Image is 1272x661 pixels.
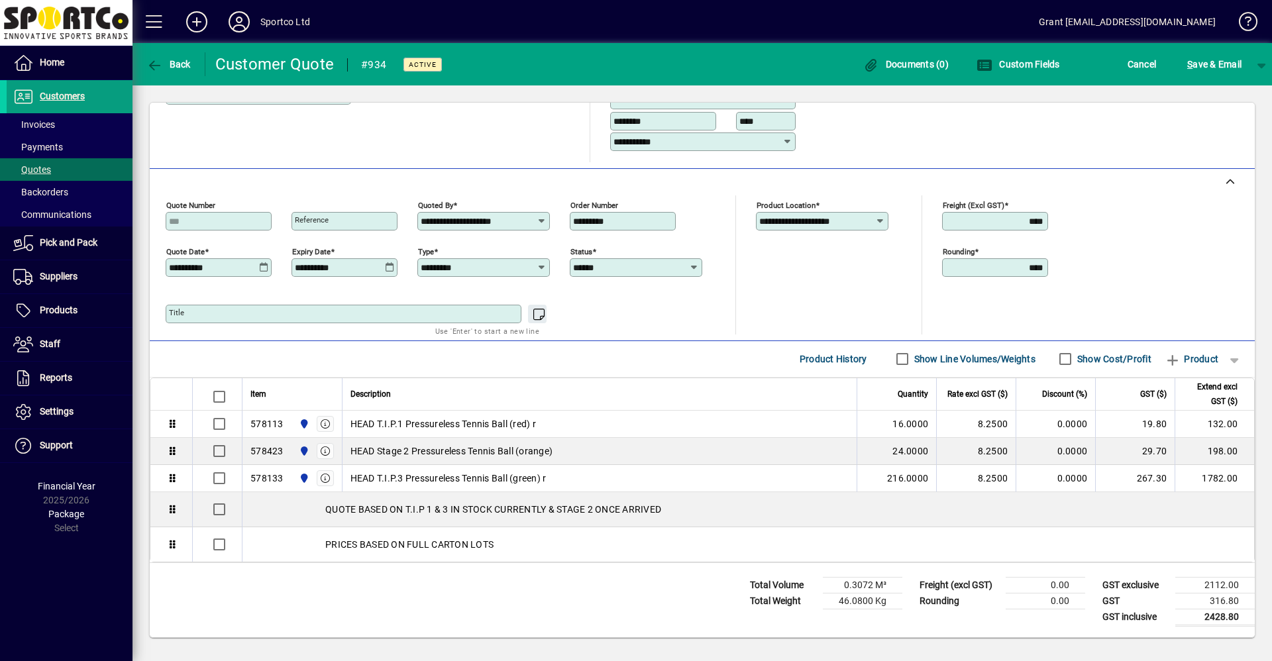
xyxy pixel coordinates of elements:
[943,246,975,256] mat-label: Rounding
[350,444,553,458] span: HEAD Stage 2 Pressureless Tennis Ball (orange)
[800,348,867,370] span: Product History
[143,52,194,76] button: Back
[38,481,95,491] span: Financial Year
[743,593,823,609] td: Total Weight
[945,417,1008,431] div: 8.2500
[1095,411,1175,438] td: 19.80
[250,387,266,401] span: Item
[361,54,386,76] div: #934
[7,158,132,181] a: Quotes
[1096,609,1175,625] td: GST inclusive
[945,444,1008,458] div: 8.2500
[250,472,284,485] div: 578133
[943,200,1004,209] mat-label: Freight (excl GST)
[913,577,1006,593] td: Freight (excl GST)
[1181,52,1248,76] button: Save & Email
[887,472,928,485] span: 216.0000
[40,57,64,68] span: Home
[7,260,132,293] a: Suppliers
[7,46,132,79] a: Home
[169,308,184,317] mat-label: Title
[7,294,132,327] a: Products
[350,387,391,401] span: Description
[973,52,1063,76] button: Custom Fields
[13,142,63,152] span: Payments
[1165,348,1218,370] span: Product
[40,406,74,417] span: Settings
[166,200,215,209] mat-label: Quote number
[1187,54,1242,75] span: ave & Email
[295,215,329,225] mat-label: Reference
[40,440,73,450] span: Support
[1016,465,1095,492] td: 0.0000
[1175,465,1254,492] td: 1782.00
[1158,347,1225,371] button: Product
[1140,387,1167,401] span: GST ($)
[1124,52,1160,76] button: Cancel
[7,181,132,203] a: Backorders
[48,509,84,519] span: Package
[1128,54,1157,75] span: Cancel
[1096,593,1175,609] td: GST
[7,203,132,226] a: Communications
[1042,387,1087,401] span: Discount (%)
[295,444,311,458] span: Sportco Ltd Warehouse
[260,11,310,32] div: Sportco Ltd
[250,417,284,431] div: 578113
[350,472,547,485] span: HEAD T.I.P.3 Pressureless Tennis Ball (green) r
[176,10,218,34] button: Add
[7,362,132,395] a: Reports
[1229,3,1255,46] a: Knowledge Base
[13,187,68,197] span: Backorders
[242,492,1254,527] div: QUOTE BASED ON T.I.P 1 & 3 IN STOCK CURRENTLY & STAGE 2 ONCE ARRIVED
[350,417,536,431] span: HEAD T.I.P.1 Pressureless Tennis Ball (red) r
[7,395,132,429] a: Settings
[1006,593,1085,609] td: 0.00
[892,444,928,458] span: 24.0000
[7,429,132,462] a: Support
[863,59,949,70] span: Documents (0)
[757,200,816,209] mat-label: Product location
[242,527,1254,562] div: PRICES BASED ON FULL CARTON LOTS
[1096,577,1175,593] td: GST exclusive
[218,10,260,34] button: Profile
[40,91,85,101] span: Customers
[947,387,1008,401] span: Rate excl GST ($)
[1016,411,1095,438] td: 0.0000
[435,323,539,338] mat-hint: Use 'Enter' to start a new line
[166,246,205,256] mat-label: Quote date
[823,577,902,593] td: 0.3072 M³
[295,471,311,485] span: Sportco Ltd Warehouse
[1039,11,1216,32] div: Grant [EMAIL_ADDRESS][DOMAIN_NAME]
[1183,380,1238,409] span: Extend excl GST ($)
[40,237,97,248] span: Pick and Pack
[1016,438,1095,465] td: 0.0000
[898,387,928,401] span: Quantity
[13,119,55,130] span: Invoices
[977,59,1060,70] span: Custom Fields
[1095,465,1175,492] td: 267.30
[1075,352,1151,366] label: Show Cost/Profit
[40,338,60,349] span: Staff
[409,60,437,69] span: Active
[945,472,1008,485] div: 8.2500
[1175,438,1254,465] td: 198.00
[570,200,618,209] mat-label: Order number
[1006,577,1085,593] td: 0.00
[913,593,1006,609] td: Rounding
[7,113,132,136] a: Invoices
[892,417,928,431] span: 16.0000
[418,246,434,256] mat-label: Type
[295,417,311,431] span: Sportco Ltd Warehouse
[794,347,873,371] button: Product History
[1095,438,1175,465] td: 29.70
[13,164,51,175] span: Quotes
[7,136,132,158] a: Payments
[40,271,78,281] span: Suppliers
[912,352,1035,366] label: Show Line Volumes/Weights
[859,52,952,76] button: Documents (0)
[250,444,284,458] div: 578423
[215,54,335,75] div: Customer Quote
[40,372,72,383] span: Reports
[7,227,132,260] a: Pick and Pack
